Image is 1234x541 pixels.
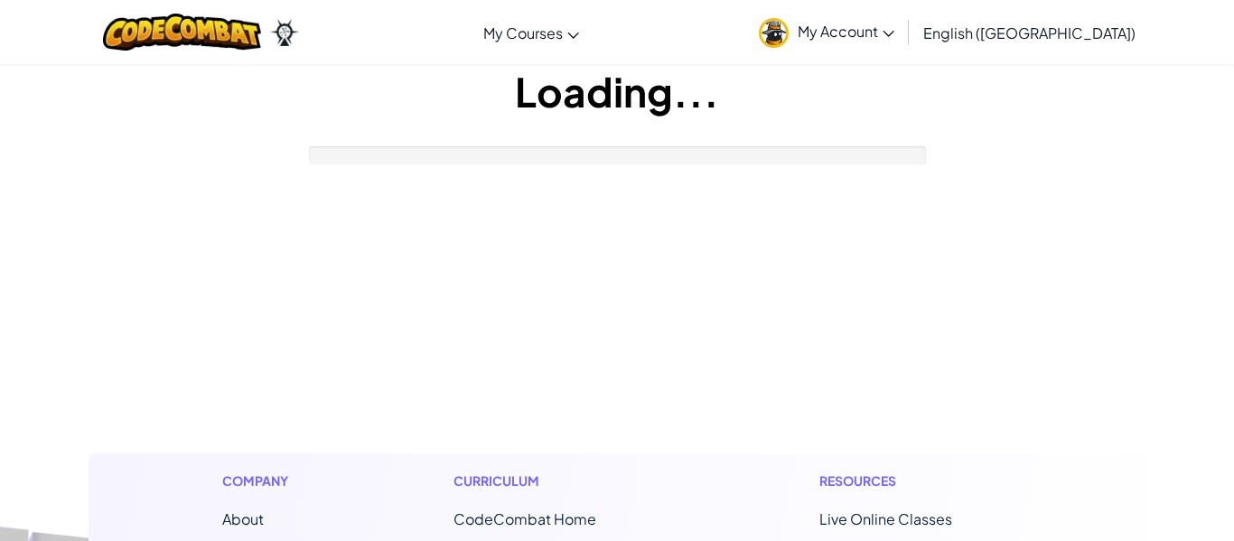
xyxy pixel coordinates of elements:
[819,509,952,528] a: Live Online Classes
[914,8,1145,57] a: English ([GEOGRAPHIC_DATA])
[453,509,596,528] span: CodeCombat Home
[474,8,588,57] a: My Courses
[453,471,672,490] h1: Curriculum
[819,471,1012,490] h1: Resources
[222,509,264,528] a: About
[798,22,894,41] span: My Account
[270,19,299,46] img: Ozaria
[750,4,903,61] a: My Account
[923,23,1136,42] span: English ([GEOGRAPHIC_DATA])
[103,14,261,51] img: CodeCombat logo
[759,18,789,48] img: avatar
[222,471,306,490] h1: Company
[483,23,563,42] span: My Courses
